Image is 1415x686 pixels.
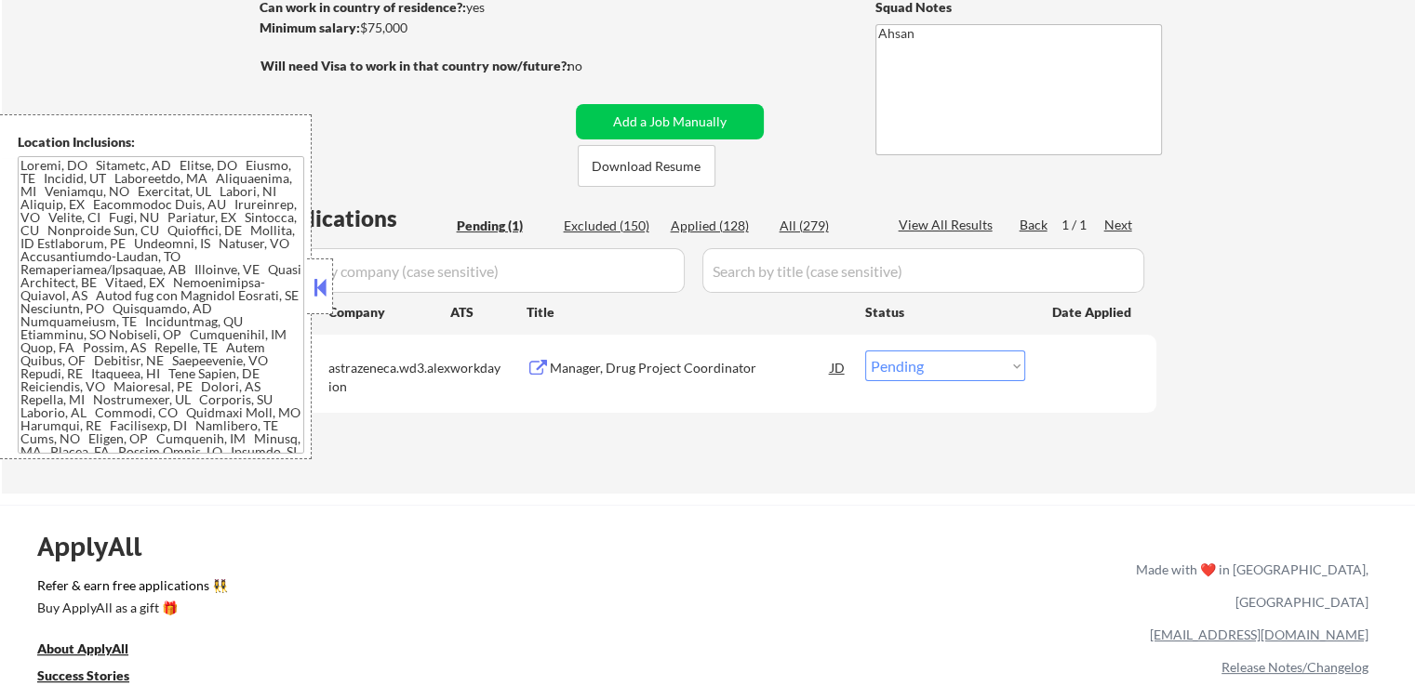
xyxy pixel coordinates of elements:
div: Date Applied [1052,303,1134,322]
div: Manager, Drug Project Coordinator [550,359,831,377]
button: Add a Job Manually [576,104,764,139]
strong: Minimum salary: [260,20,360,35]
div: Location Inclusions: [18,133,304,152]
a: Release Notes/Changelog [1221,659,1368,675]
div: Title [527,303,848,322]
u: About ApplyAll [37,640,128,656]
strong: Will need Visa to work in that country now/future?: [260,58,570,73]
button: Download Resume [578,145,715,187]
a: Buy ApplyAll as a gift 🎁 [37,599,223,622]
div: Applications [266,207,450,230]
div: All (279) [780,217,873,235]
div: Made with ❤️ in [GEOGRAPHIC_DATA], [GEOGRAPHIC_DATA] [1128,553,1368,618]
div: $75,000 [260,19,569,37]
div: JD [829,350,848,384]
a: About ApplyAll [37,640,154,663]
div: workday [450,359,527,377]
div: Applied (128) [671,217,764,235]
div: astrazeneca.wd3.alexion [328,359,450,395]
a: Refer & earn free applications 👯‍♀️ [37,579,747,599]
u: Success Stories [37,667,129,683]
div: 1 / 1 [1061,216,1104,234]
div: Company [328,303,450,322]
div: Buy ApplyAll as a gift 🎁 [37,601,223,614]
div: ATS [450,303,527,322]
div: no [567,57,621,75]
input: Search by company (case sensitive) [266,248,685,293]
div: Excluded (150) [564,217,657,235]
div: Pending (1) [457,217,550,235]
a: [EMAIL_ADDRESS][DOMAIN_NAME] [1150,627,1368,642]
div: Next [1104,216,1134,234]
div: Back [1020,216,1049,234]
div: ApplyAll [37,531,163,562]
input: Search by title (case sensitive) [702,248,1144,293]
div: Status [865,295,1025,328]
div: View All Results [899,216,998,234]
